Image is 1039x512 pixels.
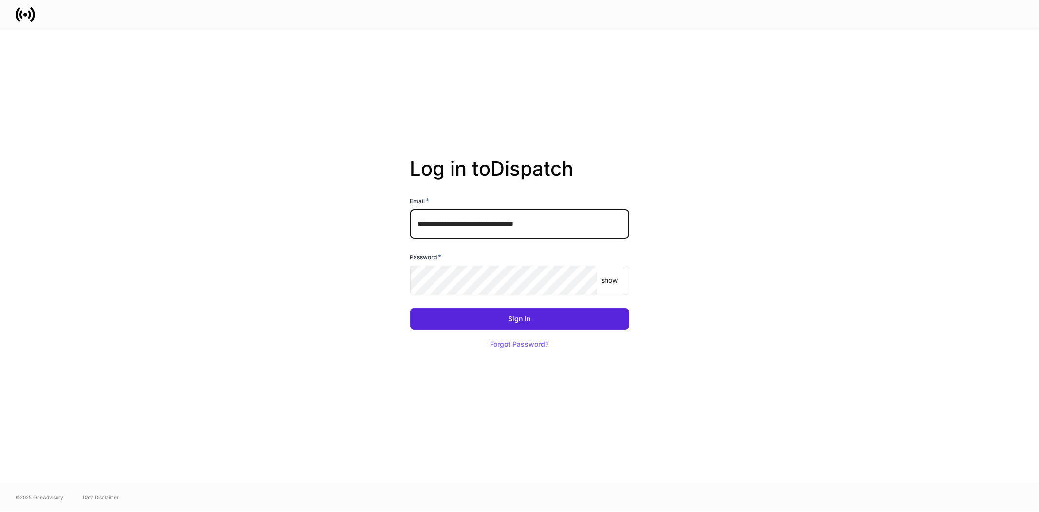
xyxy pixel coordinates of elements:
[83,493,119,501] a: Data Disclaimer
[410,252,442,262] h6: Password
[16,493,63,501] span: © 2025 OneAdvisory
[410,308,629,330] button: Sign In
[491,341,549,348] div: Forgot Password?
[509,315,531,322] div: Sign In
[601,276,618,285] p: show
[410,196,430,206] h6: Email
[410,157,629,196] h2: Log in to Dispatch
[478,334,561,355] button: Forgot Password?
